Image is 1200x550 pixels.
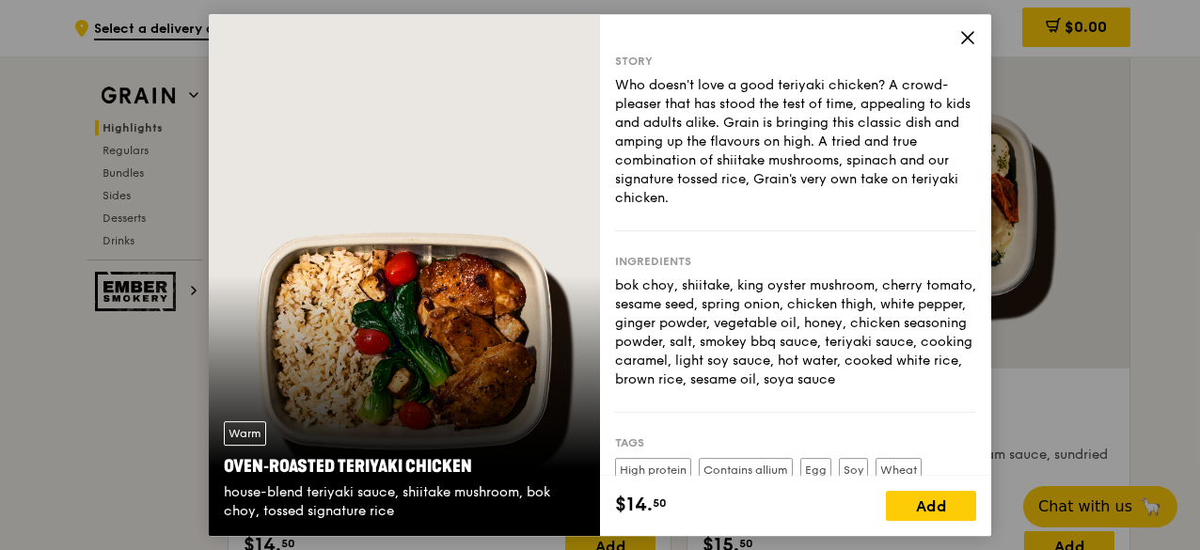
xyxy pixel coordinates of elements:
div: Ingredients [615,254,976,269]
label: Wheat [876,458,922,482]
label: Egg [800,458,831,482]
div: Story [615,54,976,69]
label: Contains allium [699,458,793,482]
span: $14. [615,491,653,519]
div: Oven‑Roasted Teriyaki Chicken [224,453,585,479]
span: 50 [653,495,667,511]
div: Add [886,491,976,521]
div: bok choy, shiitake, king oyster mushroom, cherry tomato, sesame seed, spring onion, chicken thigh... [615,276,976,389]
div: Who doesn't love a good teriyaki chicken? A crowd-pleaser that has stood the test of time, appeal... [615,76,976,208]
label: High protein [615,458,691,482]
div: house-blend teriyaki sauce, shiitake mushroom, bok choy, tossed signature rice [224,483,585,521]
div: Tags [615,435,976,450]
label: Soy [839,458,868,482]
div: Warm [224,421,266,446]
